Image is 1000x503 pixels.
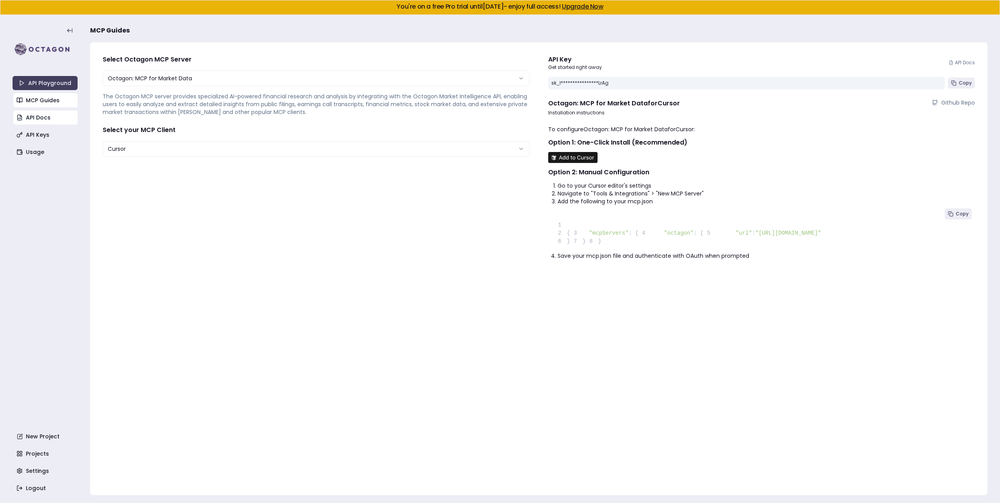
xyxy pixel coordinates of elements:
li: Save your mcp.json file and authenticate with OAuth when prompted [558,252,975,260]
li: Go to your Cursor editor's settings [558,182,975,190]
a: New Project [13,429,78,443]
button: Copy [945,208,972,219]
span: Github Repo [941,99,975,107]
h2: Option 1: One-Click Install (Recommended) [548,138,975,147]
a: API Keys [13,128,78,142]
a: Settings [13,464,78,478]
span: 5 [703,229,716,237]
h4: Select Octagon MCP Server [103,55,529,64]
span: 3 [570,229,583,237]
span: 4 [638,229,651,237]
span: } [570,238,586,244]
p: The Octagon MCP server provides specialized AI-powered financial research and analysis by integra... [103,92,529,116]
span: Copy [956,211,969,217]
span: } [554,238,570,244]
p: Get started right away [548,64,602,71]
p: To configure Octagon: MCP for Market Data for Cursor : [548,125,975,133]
a: Usage [13,145,78,159]
span: } [586,238,601,244]
a: Github Repo [932,99,975,107]
span: { [554,230,570,236]
a: MCP Guides [13,93,78,107]
span: 1 [554,221,567,229]
span: "url" [736,230,752,236]
span: "mcpServers" [589,230,629,236]
img: Install MCP Server [548,152,598,163]
span: 7 [570,237,583,246]
li: Navigate to "Tools & Integrations" > "New MCP Server" [558,190,975,197]
button: Copy [948,78,975,89]
span: "[URL][DOMAIN_NAME]" [755,230,821,236]
a: Upgrade Now [562,2,603,11]
a: Logout [13,481,78,495]
span: : { [694,230,703,236]
span: 8 [586,237,598,246]
li: Add the following to your mcp.json [558,197,975,205]
span: 2 [554,229,567,237]
h4: Octagon: MCP for Market Data for Cursor [548,99,680,108]
span: : { [629,230,638,236]
h2: Option 2: Manual Configuration [548,168,975,177]
span: : [752,230,755,236]
span: Copy [959,80,972,86]
p: Installation instructions [548,110,975,116]
h4: Select your MCP Client [103,125,529,135]
a: API Playground [13,76,78,90]
a: Projects [13,447,78,461]
span: 6 [554,237,567,246]
h5: You're on a free Pro trial until [DATE] - enjoy full access! [7,4,993,10]
span: MCP Guides [90,26,130,35]
a: API Docs [949,60,975,66]
img: logo-rect-yK7x_WSZ.svg [13,42,78,57]
span: "octagon" [664,230,694,236]
a: API Docs [13,110,78,125]
div: API Key [548,55,602,64]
